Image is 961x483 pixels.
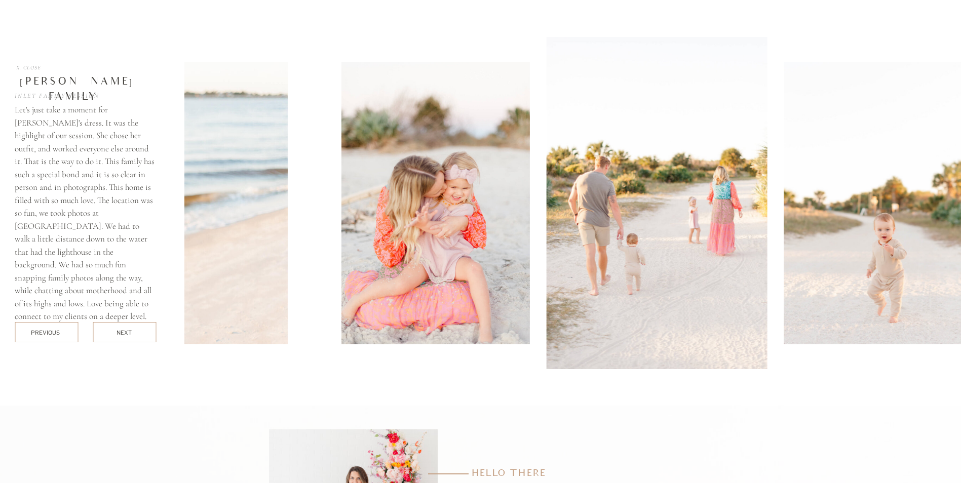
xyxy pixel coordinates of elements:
[117,329,132,336] div: next
[15,103,156,312] p: Let's just take a moment for [PERSON_NAME]'s dress. It was the highlight of our session. She chos...
[31,329,62,336] div: previous
[472,466,602,482] p: Hello there
[15,91,112,101] h2: Inlet Family Session
[15,65,43,70] div: X. Close
[546,37,767,369] img: Family walking down a beach path during their Orlando family photography session.
[15,74,132,88] div: [PERSON_NAME] Family
[342,62,530,344] img: Mom kissing daughter while she laughs and plays in the sand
